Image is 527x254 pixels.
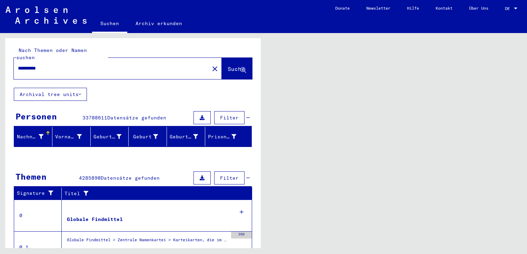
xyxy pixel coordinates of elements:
img: Arolsen_neg.svg [6,7,87,24]
div: Geburtsdatum [170,131,207,142]
mat-header-cell: Geburtsname [91,127,129,146]
span: 33708611 [82,115,107,121]
div: Themen [16,170,47,183]
div: Vorname [55,133,82,140]
a: Suchen [92,15,127,33]
div: Nachname [17,131,52,142]
div: Geburt‏ [131,133,158,140]
mat-label: Nach Themen oder Namen suchen [16,47,87,61]
mat-header-cell: Prisoner # [205,127,251,146]
div: Vorname [55,131,90,142]
td: 0 [14,200,62,231]
button: Filter [214,111,245,124]
mat-header-cell: Nachname [14,127,52,146]
span: Suche [228,65,245,72]
span: 4285890 [79,175,101,181]
div: 350 [231,232,252,239]
span: Filter [220,175,239,181]
div: Nachname [17,133,43,140]
div: Signature [17,190,56,197]
mat-header-cell: Geburt‏ [129,127,167,146]
span: Datensätze gefunden [107,115,166,121]
mat-icon: close [211,65,219,73]
button: Filter [214,171,245,184]
div: Geburtsname [93,133,122,140]
div: Titel [64,188,245,199]
span: DE [505,6,513,11]
mat-header-cell: Vorname [52,127,91,146]
div: Prisoner # [208,131,245,142]
span: Datensätze gefunden [101,175,160,181]
button: Suche [222,58,252,79]
div: Geburt‏ [131,131,167,142]
mat-header-cell: Geburtsdatum [167,127,205,146]
button: Archival tree units [14,88,87,101]
div: Globale Findmittel [67,216,123,223]
div: Prisoner # [208,133,236,140]
button: Clear [208,62,222,75]
div: Personen [16,110,57,123]
div: Geburtsdatum [170,133,198,140]
div: Titel [64,190,238,197]
div: Geburtsname [93,131,130,142]
div: Signature [17,188,63,199]
a: Archiv erkunden [127,15,190,32]
div: Globale Findmittel > Zentrale Namenkartei > Karteikarten, die im Rahmen der sequentiellen Massend... [67,237,228,246]
span: Filter [220,115,239,121]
